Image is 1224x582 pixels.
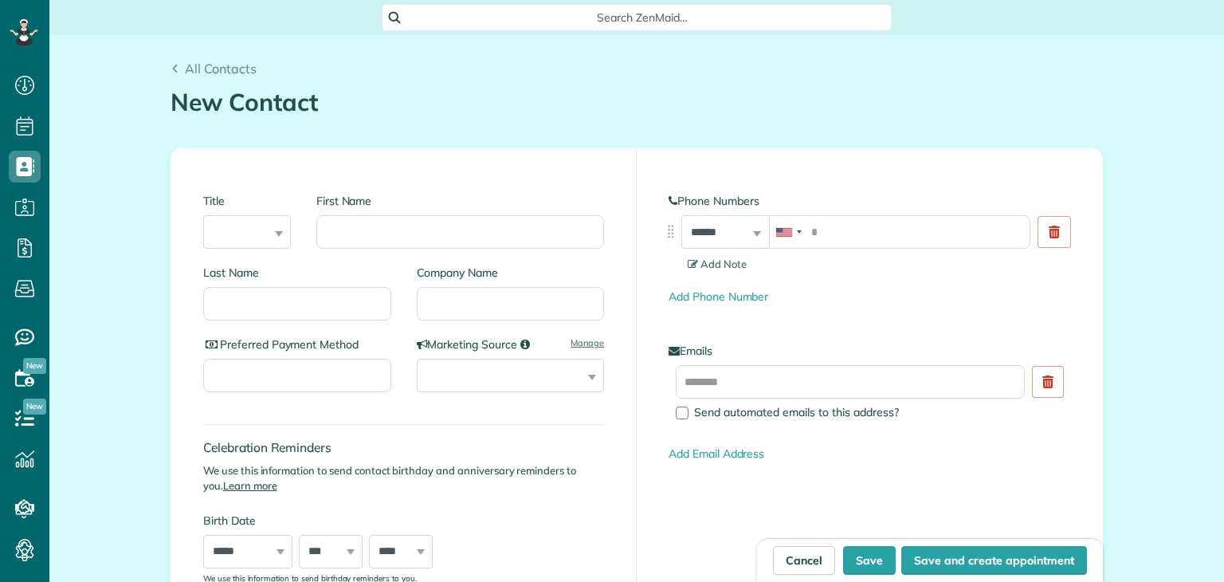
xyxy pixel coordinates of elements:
label: Title [203,193,291,209]
span: Send automated emails to this address? [694,405,899,419]
h1: New Contact [171,89,1103,116]
span: New [23,399,46,415]
span: New [23,358,46,374]
p: We use this information to send contact birthday and anniversary reminders to you. [203,463,604,494]
button: Save and create appointment [901,546,1087,575]
label: Preferred Payment Method [203,336,391,352]
a: Add Email Address [669,446,764,461]
img: drag_indicator-119b368615184ecde3eda3c64c821f6cf29d3e2b97b89ee44bc31753036683e5.png [662,223,679,240]
span: All Contacts [185,61,257,77]
h4: Celebration Reminders [203,441,604,454]
a: Cancel [773,546,835,575]
a: Manage [571,336,604,349]
label: First Name [316,193,604,209]
label: Phone Numbers [669,193,1070,209]
label: Last Name [203,265,391,281]
a: Add Phone Number [669,289,768,304]
span: Add Note [688,258,747,270]
label: Marketing Source [417,336,605,352]
a: Learn more [223,479,277,492]
a: All Contacts [171,59,257,78]
label: Birth Date [203,513,470,529]
label: Emails [669,343,1070,359]
label: Company Name [417,265,605,281]
div: United States: +1 [770,216,806,248]
button: Save [843,546,896,575]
